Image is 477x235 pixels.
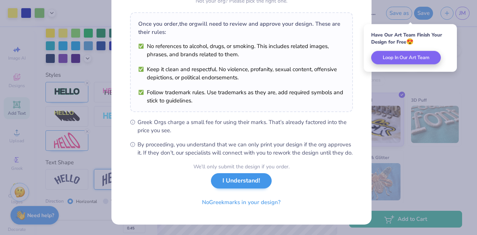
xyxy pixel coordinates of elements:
span: 😍 [406,38,414,46]
button: NoGreekmarks in your design? [196,195,287,210]
button: Loop In Our Art Team [371,51,441,64]
div: We’ll only submit the design if you order. [193,163,290,171]
span: By proceeding, you understand that we can only print your design if the org approves it. If they ... [138,140,353,157]
div: Have Our Art Team Finish Your Design for Free [371,32,449,45]
div: Once you order, the org will need to review and approve your design. These are their rules: [138,20,345,36]
li: No references to alcohol, drugs, or smoking. This includes related images, phrases, and brands re... [138,42,345,58]
button: I Understand! [211,173,272,188]
li: Keep it clean and respectful. No violence, profanity, sexual content, offensive depictions, or po... [138,65,345,82]
span: Greek Orgs charge a small fee for using their marks. That’s already factored into the price you see. [138,118,353,134]
li: Follow trademark rules. Use trademarks as they are, add required symbols and stick to guidelines. [138,88,345,105]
